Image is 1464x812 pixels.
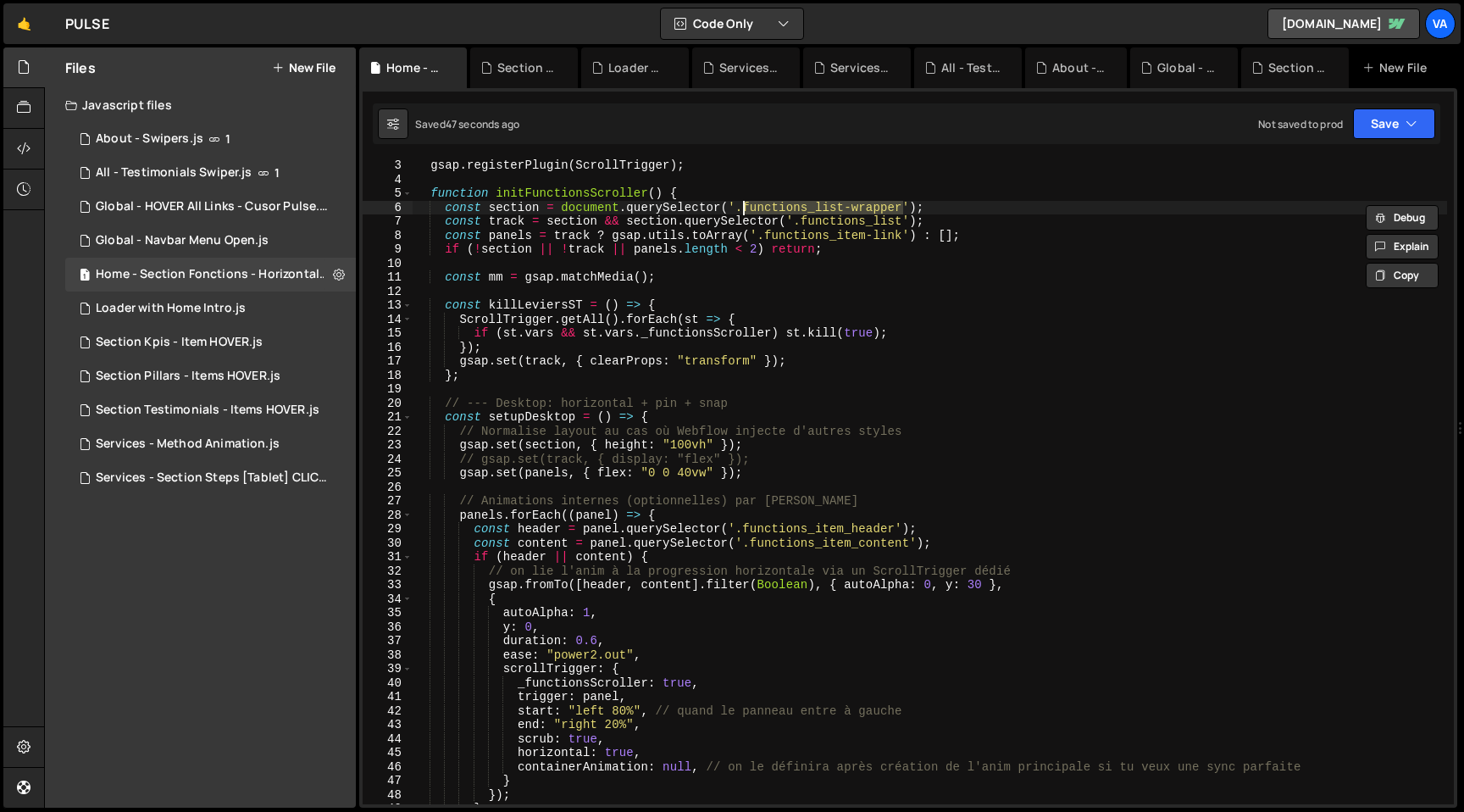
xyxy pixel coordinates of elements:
button: Save [1353,108,1435,139]
div: 34 [363,592,413,607]
div: 10 [363,257,413,271]
div: 16253/45820.js [65,258,362,292]
span: 1 [80,270,90,283]
div: Section Pillars - Items HOVER.js [96,369,280,384]
div: 25 [363,466,413,481]
div: 46 [363,760,413,775]
div: 47 seconds ago [446,117,519,131]
div: 16253/45790.js [65,461,362,495]
div: Loader with Home Intro.js [608,59,668,76]
div: About - Swipers.js [96,131,203,147]
div: Section Pillars - Items HOVER.js [497,59,557,76]
div: 28 [363,509,413,523]
div: 48 [363,788,413,803]
div: Section Kpis - Item HOVER.js [96,335,263,350]
div: 12 [363,285,413,299]
div: 35 [363,606,413,620]
div: 47 [363,774,413,788]
div: 16253/44429.js [65,359,356,393]
div: 19 [363,382,413,397]
div: 16253/45227.js [65,292,356,325]
div: Services - Section Steps [Tablet] CLICK.js [96,470,330,486]
div: 44 [363,732,413,747]
div: 29 [363,522,413,537]
div: Global - HOVER All Links - Cusor Pulse.js [96,199,330,214]
button: Debug [1366,205,1439,231]
div: Services - Method Animation.js [719,59,779,76]
button: Code Only [661,8,803,39]
div: 42 [363,704,413,719]
button: Copy [1366,263,1439,288]
div: 40 [363,676,413,691]
a: [DOMAIN_NAME] [1267,8,1420,39]
div: 16253/45780.js [65,156,356,190]
div: 37 [363,634,413,648]
div: Home - Section Fonctions - Horizontal scroll.js [386,59,446,76]
div: Global - Navbar Menu Open.js [96,233,269,248]
div: 16253/44485.js [65,325,356,359]
div: 23 [363,438,413,453]
div: All - Testimonials Swiper.js [941,59,1001,76]
div: 13 [363,298,413,313]
span: 1 [225,132,230,146]
div: 45 [363,746,413,760]
div: 43 [363,718,413,732]
div: 5 [363,186,413,201]
div: 15 [363,326,413,341]
div: PULSE [65,14,109,34]
div: Services - Section Steps [Tablet] CLICK.js [830,59,890,76]
a: Va [1425,8,1456,39]
div: Services - Method Animation.js [96,437,280,452]
div: 39 [363,662,413,676]
div: Section Kpis - Item HOVER.js [1268,59,1328,76]
div: 26 [363,481,413,495]
div: 30 [363,537,413,551]
div: 21 [363,410,413,425]
button: New File [272,61,335,75]
div: 9 [363,242,413,257]
div: Home - Section Fonctions - Horizontal scroll.js [96,267,330,282]
div: 11 [363,270,413,285]
div: Global - Navbar Menu Open.js [1157,59,1217,76]
a: 🤙 [3,3,45,44]
div: 17 [363,354,413,369]
div: 7 [363,214,413,229]
div: Section Testimonials - Items HOVER.js [96,403,319,418]
div: 27 [363,494,413,509]
div: About - Swipers.js [1052,59,1106,76]
span: 1 [274,166,280,180]
div: 32 [363,565,413,579]
div: 4 [363,173,413,187]
div: 16253/43838.js [65,122,356,156]
div: Javascript files [45,88,356,122]
div: 33 [363,578,413,592]
div: 24 [363,453,413,467]
div: 3 [363,159,413,173]
div: 18 [363,369,413,383]
div: 6 [363,201,413,215]
div: 16253/45325.js [65,393,356,427]
div: 16253/45676.js [65,190,362,224]
div: 16253/44426.js [65,224,356,258]
div: 22 [363,425,413,439]
div: 16 [363,341,413,355]
div: Saved [415,117,519,131]
button: Explain [1366,234,1439,259]
div: 41 [363,690,413,704]
h2: Files [65,58,96,77]
div: 8 [363,229,413,243]
div: 20 [363,397,413,411]
div: 36 [363,620,413,635]
div: New File [1362,59,1433,76]
div: 38 [363,648,413,663]
div: 16253/44878.js [65,427,356,461]
div: 31 [363,550,413,565]
div: Not saved to prod [1258,117,1343,131]
div: All - Testimonials Swiper.js [96,165,252,181]
div: 14 [363,313,413,327]
div: Loader with Home Intro.js [96,301,246,316]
